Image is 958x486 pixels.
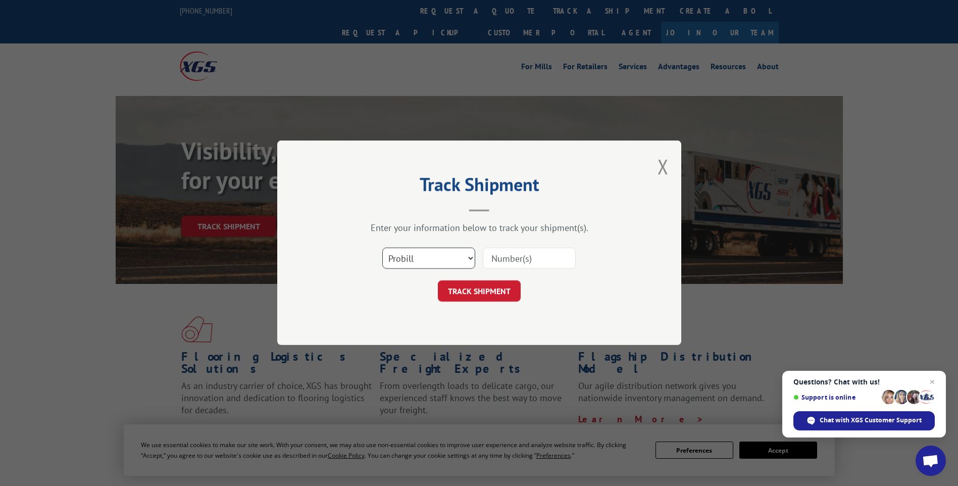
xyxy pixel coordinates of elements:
span: Support is online [793,394,878,401]
input: Number(s) [483,248,576,269]
button: TRACK SHIPMENT [438,281,521,302]
span: Chat with XGS Customer Support [820,416,922,425]
span: Close chat [926,376,938,388]
span: Questions? Chat with us! [793,378,935,386]
div: Chat with XGS Customer Support [793,411,935,430]
div: Enter your information below to track your shipment(s). [328,222,631,234]
button: Close modal [658,153,669,180]
h2: Track Shipment [328,177,631,197]
div: Open chat [916,446,946,476]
